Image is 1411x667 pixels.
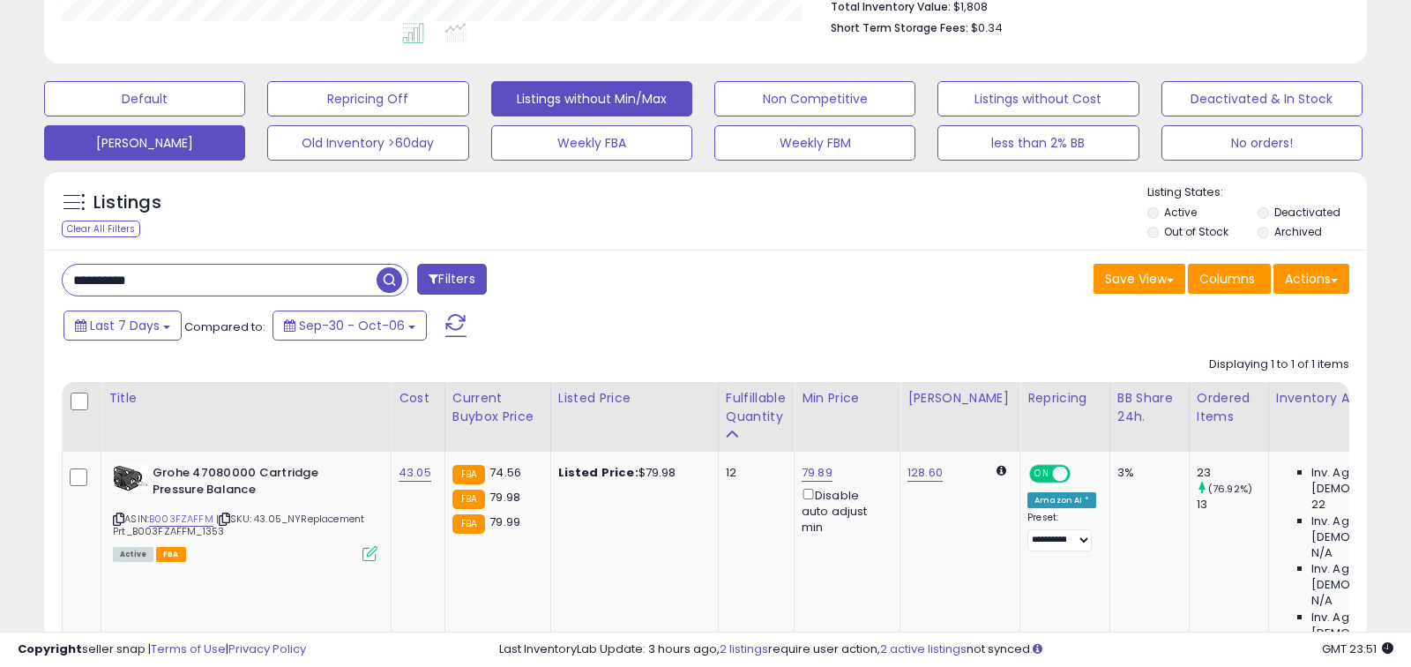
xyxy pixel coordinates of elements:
div: Clear All Filters [62,221,140,237]
div: $79.98 [558,465,705,481]
span: FBA [156,547,186,562]
span: Last 7 Days [90,317,160,334]
div: Fulfillable Quantity [726,389,787,426]
button: Save View [1094,264,1185,294]
div: Displaying 1 to 1 of 1 items [1209,356,1349,373]
button: Listings without Cost [937,81,1139,116]
button: Listings without Min/Max [491,81,692,116]
span: N/A [1311,593,1333,609]
div: Amazon AI * [1027,492,1096,508]
span: Compared to: [184,319,265,335]
b: Listed Price: [558,464,638,481]
small: FBA [452,465,485,484]
a: B003FZAFFM [149,512,213,527]
button: Weekly FBA [491,125,692,161]
div: Min Price [802,389,892,408]
span: N/A [1311,545,1333,561]
span: 22 [1311,497,1325,513]
div: Ordered Items [1197,389,1261,426]
div: 3% [1117,465,1176,481]
div: 13 [1197,497,1268,513]
div: Title [108,389,384,408]
div: Preset: [1027,512,1096,551]
a: Privacy Policy [228,641,306,657]
a: 2 active listings [880,641,967,657]
span: 2025-10-14 23:51 GMT [1322,641,1393,657]
div: BB Share 24h. [1117,389,1182,426]
label: Active [1164,205,1197,220]
button: Old Inventory >60day [267,125,468,161]
small: FBA [452,490,485,509]
button: Columns [1188,264,1271,294]
div: [PERSON_NAME] [907,389,1012,408]
span: OFF [1068,467,1096,482]
div: Repricing [1027,389,1102,408]
img: 41+ytgxpx3L._SL40_.jpg [113,465,148,491]
button: Weekly FBM [714,125,915,161]
div: Last InventoryLab Update: 3 hours ago, require user action, not synced. [499,641,1393,658]
div: 12 [726,465,780,481]
small: (76.92%) [1208,482,1252,496]
div: seller snap | | [18,641,306,658]
button: Actions [1273,264,1349,294]
b: Short Term Storage Fees: [831,20,968,35]
div: Disable auto adjust min [802,485,886,536]
h5: Listings [93,191,161,215]
label: Out of Stock [1164,224,1228,239]
label: Archived [1274,224,1322,239]
div: Current Buybox Price [452,389,543,426]
div: ASIN: [113,465,377,559]
span: 74.56 [489,464,521,481]
p: Listing States: [1147,184,1367,201]
button: Repricing Off [267,81,468,116]
b: Grohe 47080000 Cartridge Pressure Balance [153,465,367,502]
a: 128.60 [907,464,943,482]
button: Sep-30 - Oct-06 [272,311,427,341]
a: 2 listings [720,641,768,657]
button: Default [44,81,245,116]
span: All listings currently available for purchase on Amazon [113,547,153,562]
label: Deactivated [1274,205,1340,220]
button: less than 2% BB [937,125,1139,161]
button: [PERSON_NAME] [44,125,245,161]
button: Deactivated & In Stock [1161,81,1362,116]
div: Cost [399,389,437,408]
div: 23 [1197,465,1268,481]
div: Listed Price [558,389,711,408]
span: Columns [1199,270,1255,288]
a: Terms of Use [151,641,226,657]
span: $0.34 [971,19,1003,36]
span: Sep-30 - Oct-06 [299,317,405,334]
small: FBA [452,514,485,534]
button: No orders! [1161,125,1362,161]
button: Filters [417,264,486,295]
span: ON [1031,467,1053,482]
span: | SKU: 43.05_NYReplacement Prt_B003FZAFFM_1353 [113,512,364,538]
strong: Copyright [18,641,82,657]
a: 79.89 [802,464,832,482]
span: 79.99 [489,513,520,530]
button: Last 7 Days [63,311,182,341]
a: 43.05 [399,464,431,482]
button: Non Competitive [714,81,915,116]
span: 79.98 [489,489,520,506]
